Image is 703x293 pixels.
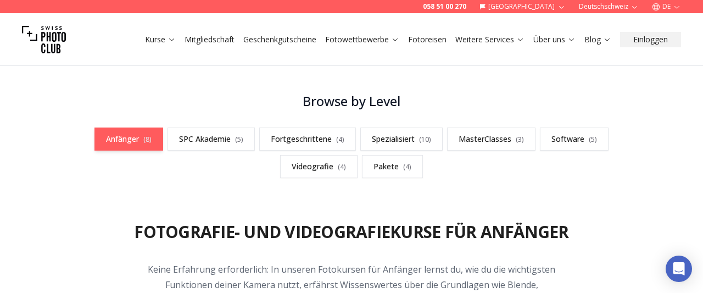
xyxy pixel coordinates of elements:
[79,92,624,110] h3: Browse by Level
[529,32,580,47] button: Über uns
[423,2,466,11] a: 058 51 00 270
[540,128,609,151] a: Software(5)
[168,128,255,151] a: SPC Akademie(5)
[455,34,525,45] a: Weitere Services
[360,128,443,151] a: Spezialisiert(10)
[134,222,568,242] h2: Fotografie- und Videografiekurse für Anfänger
[419,135,431,144] span: ( 10 )
[22,18,66,62] img: Swiss photo club
[259,128,356,151] a: Fortgeschrittene(4)
[589,135,597,144] span: ( 5 )
[451,32,529,47] button: Weitere Services
[408,34,447,45] a: Fotoreisen
[145,34,176,45] a: Kurse
[620,32,681,47] button: Einloggen
[533,34,576,45] a: Über uns
[94,128,163,151] a: Anfänger(8)
[516,135,524,144] span: ( 3 )
[185,34,235,45] a: Mitgliedschaft
[325,34,399,45] a: Fotowettbewerbe
[239,32,321,47] button: Geschenkgutscheine
[336,135,344,144] span: ( 4 )
[403,162,411,172] span: ( 4 )
[141,32,180,47] button: Kurse
[584,34,611,45] a: Blog
[580,32,616,47] button: Blog
[338,162,346,172] span: ( 4 )
[362,155,423,178] a: Pakete(4)
[321,32,404,47] button: Fotowettbewerbe
[143,135,152,144] span: ( 8 )
[404,32,451,47] button: Fotoreisen
[447,128,535,151] a: MasterClasses(3)
[280,155,358,178] a: Videografie(4)
[235,135,243,144] span: ( 5 )
[666,256,692,282] div: Open Intercom Messenger
[243,34,316,45] a: Geschenkgutscheine
[180,32,239,47] button: Mitgliedschaft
